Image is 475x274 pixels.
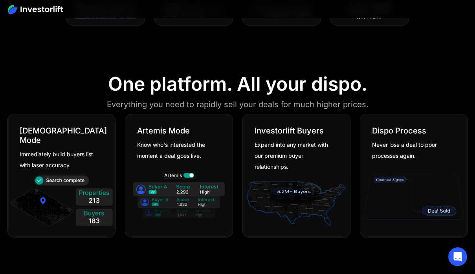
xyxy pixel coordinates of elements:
[448,247,467,266] div: Open Intercom Messenger
[108,73,367,95] div: One platform. All your dispo.
[107,98,369,111] div: Everything you need to rapidly sell your deals for much higher prices.
[137,126,190,135] div: Artemis Mode
[20,149,97,171] div: Immediately build buyers list with laser accuracy.
[20,126,107,145] div: [DEMOGRAPHIC_DATA] Mode
[137,139,215,161] div: Know who's interested the moment a deal goes live.
[255,139,332,172] div: Expand into any market with our premium buyer relationships.
[372,139,450,161] div: Never lose a deal to poor processes again.
[372,126,426,135] div: Dispo Process
[255,126,324,135] div: Investorlift Buyers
